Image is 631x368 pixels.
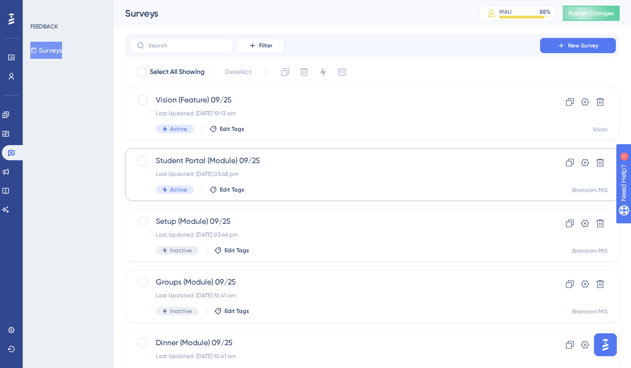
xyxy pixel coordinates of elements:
span: Edit Tags [220,186,244,193]
div: FEEDBACK [30,23,58,30]
span: Vision (Feature) 09/25 [156,94,513,106]
span: Active [170,186,187,193]
button: Edit Tags [209,125,244,133]
button: Edit Tags [214,247,249,254]
span: Dinner (Module) 09/25 [156,337,513,349]
span: Filter [259,42,272,49]
button: New Survey [540,38,616,53]
span: Deselect [225,66,252,78]
span: Setup (Module) 09/25 [156,216,513,227]
button: Publish Changes [563,6,620,21]
div: Vision [593,126,608,133]
button: Edit Tags [209,186,244,193]
button: Surveys [30,42,62,59]
span: Groups (Module) 09/25 [156,276,513,288]
div: Bromcom MIS [572,247,608,255]
div: Last Updated: [DATE] 10:41 am [156,292,513,299]
span: Select All Showing [150,66,205,78]
input: Search [148,42,225,49]
div: Last Updated: [DATE] 10:13 am [156,110,513,117]
div: MAU [499,8,512,16]
span: New Survey [568,42,598,49]
button: Filter [237,38,284,53]
div: 1 [66,5,69,12]
div: Last Updated: [DATE] 10:41 am [156,352,513,360]
button: Edit Tags [214,307,249,315]
div: 88 % [540,8,550,16]
div: Surveys [125,7,456,20]
span: Publish Changes [568,9,614,17]
span: Active [170,125,187,133]
iframe: UserGuiding AI Assistant Launcher [591,331,620,359]
span: Edit Tags [225,247,249,254]
span: Inactive [170,247,192,254]
div: Bromcom MIS [572,186,608,194]
div: Last Updated: [DATE] 03:46 pm [156,231,513,239]
button: Deselect [216,64,260,81]
div: Last Updated: [DATE] 03:48 pm [156,170,513,178]
span: Inactive [170,307,192,315]
span: Edit Tags [220,125,244,133]
span: Student Portal (Module) 09/25 [156,155,513,166]
div: Bromcom MIS [572,308,608,315]
span: Need Help? [22,2,59,14]
span: Edit Tags [225,307,249,315]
